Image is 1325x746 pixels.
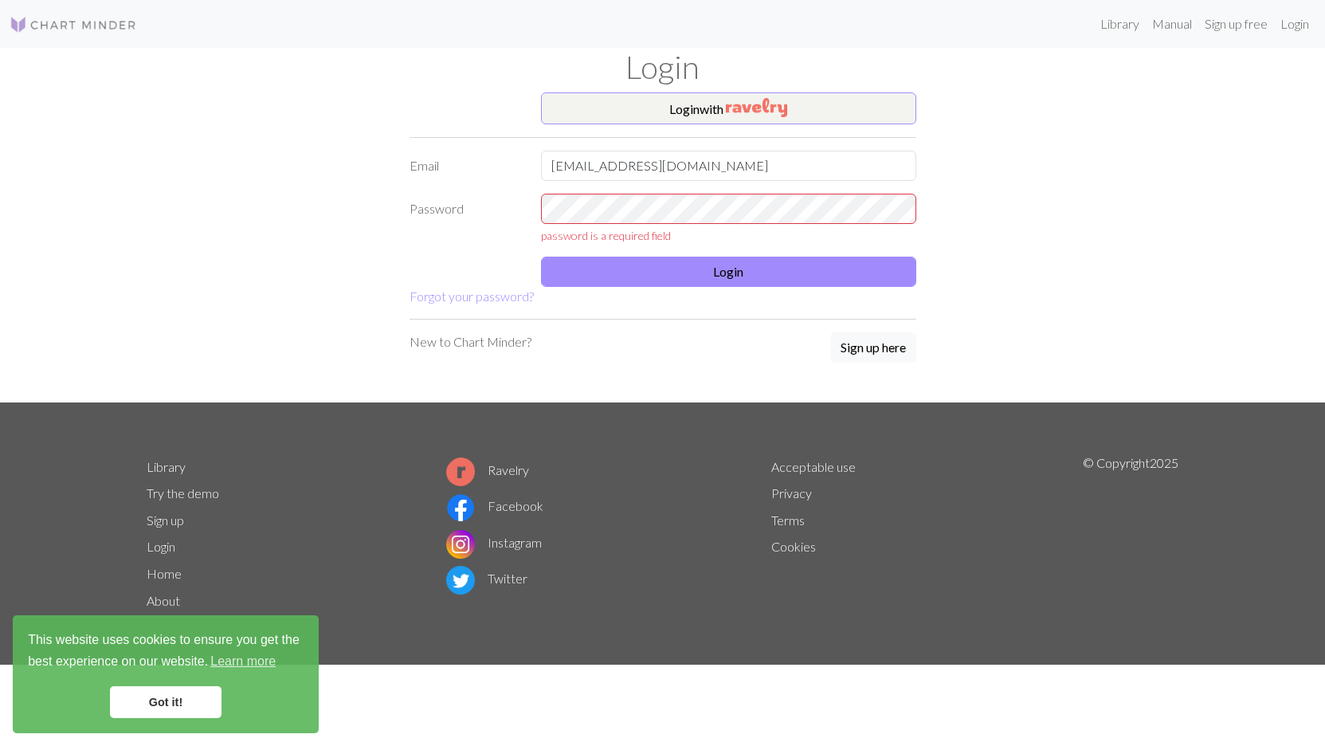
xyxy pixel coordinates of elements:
[1083,453,1178,614] p: © Copyright 2025
[147,512,184,528] a: Sign up
[1094,8,1146,40] a: Library
[541,227,916,244] div: password is a required field
[771,512,805,528] a: Terms
[541,92,916,124] button: Loginwith
[726,98,787,117] img: Ravelry
[830,332,916,363] button: Sign up here
[28,630,304,673] span: This website uses cookies to ensure you get the best experience on our website.
[1146,8,1198,40] a: Manual
[446,457,475,486] img: Ravelry logo
[446,571,527,586] a: Twitter
[10,15,137,34] img: Logo
[147,459,186,474] a: Library
[446,462,529,477] a: Ravelry
[410,289,534,304] a: Forgot your password?
[830,332,916,364] a: Sign up here
[137,48,1189,86] h1: Login
[400,194,531,244] label: Password
[147,485,219,501] a: Try the demo
[147,539,175,554] a: Login
[771,459,856,474] a: Acceptable use
[13,615,319,733] div: cookieconsent
[446,498,543,513] a: Facebook
[208,650,278,673] a: learn more about cookies
[1274,8,1315,40] a: Login
[541,257,916,287] button: Login
[771,539,816,554] a: Cookies
[147,593,180,608] a: About
[446,535,542,550] a: Instagram
[410,332,531,351] p: New to Chart Minder?
[110,686,221,718] a: dismiss cookie message
[771,485,812,501] a: Privacy
[147,566,182,581] a: Home
[446,493,475,522] img: Facebook logo
[1198,8,1274,40] a: Sign up free
[400,151,531,181] label: Email
[446,566,475,595] img: Twitter logo
[446,530,475,559] img: Instagram logo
